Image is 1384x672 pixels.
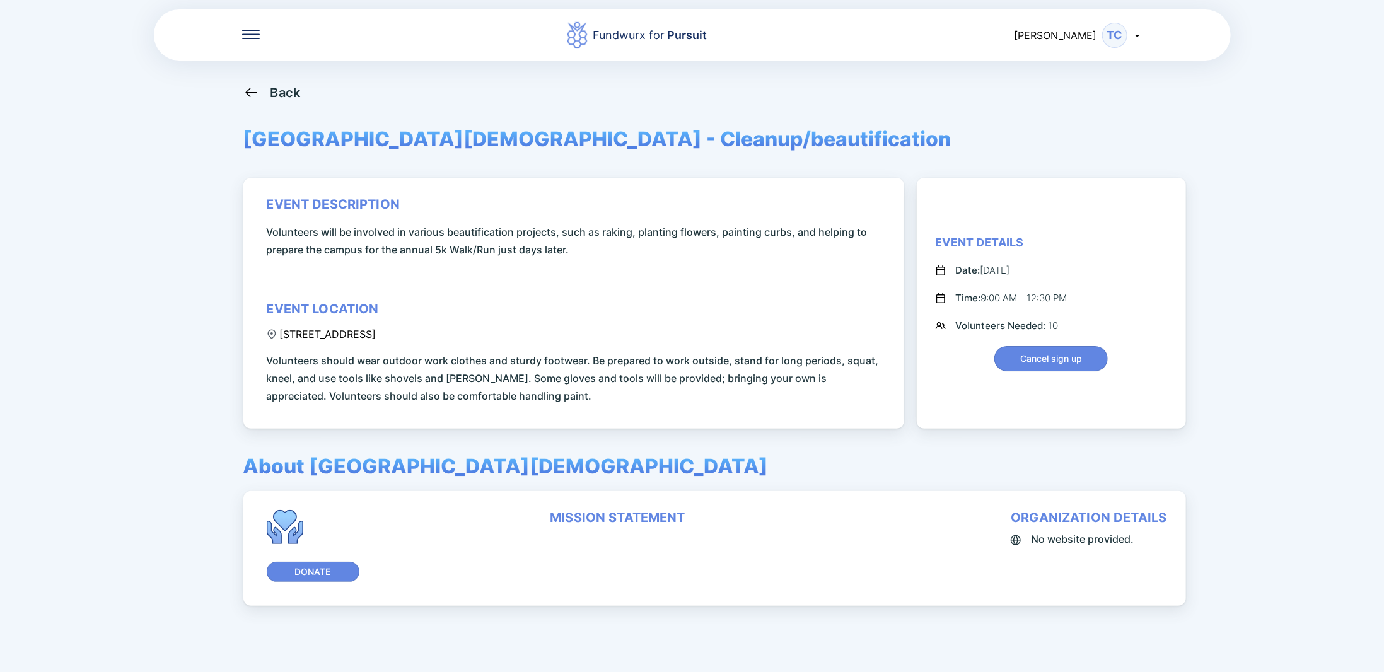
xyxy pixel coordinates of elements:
span: [GEOGRAPHIC_DATA][DEMOGRAPHIC_DATA] - Cleanup/beautification [243,127,951,151]
div: [DATE] [956,263,1010,278]
div: event description [267,197,400,212]
span: [PERSON_NAME] [1015,29,1097,42]
div: TC [1102,23,1127,48]
span: No website provided. [1031,530,1134,548]
span: Time: [956,292,981,304]
span: Date: [956,264,980,276]
div: event location [267,301,379,316]
div: mission statement [550,510,685,525]
div: Fundwurx for [593,26,707,44]
span: Donate [295,565,331,578]
span: Cancel sign up [1020,352,1082,365]
span: About [GEOGRAPHIC_DATA][DEMOGRAPHIC_DATA] [243,454,769,478]
div: 9:00 AM - 12:30 PM [956,291,1067,306]
div: 10 [956,318,1059,333]
div: [STREET_ADDRESS] [267,328,376,340]
div: Event Details [936,235,1024,250]
span: Volunteers Needed: [956,320,1049,332]
span: Pursuit [665,28,707,42]
button: Cancel sign up [994,346,1108,371]
div: Back [270,85,301,100]
button: Donate [267,562,359,582]
span: Volunteers will be involved in various beautification projects, such as raking, planting flowers,... [267,223,885,258]
span: Volunteers should wear outdoor work clothes and sturdy footwear. Be prepared to work outside, sta... [267,352,885,405]
div: organization details [1011,510,1166,525]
